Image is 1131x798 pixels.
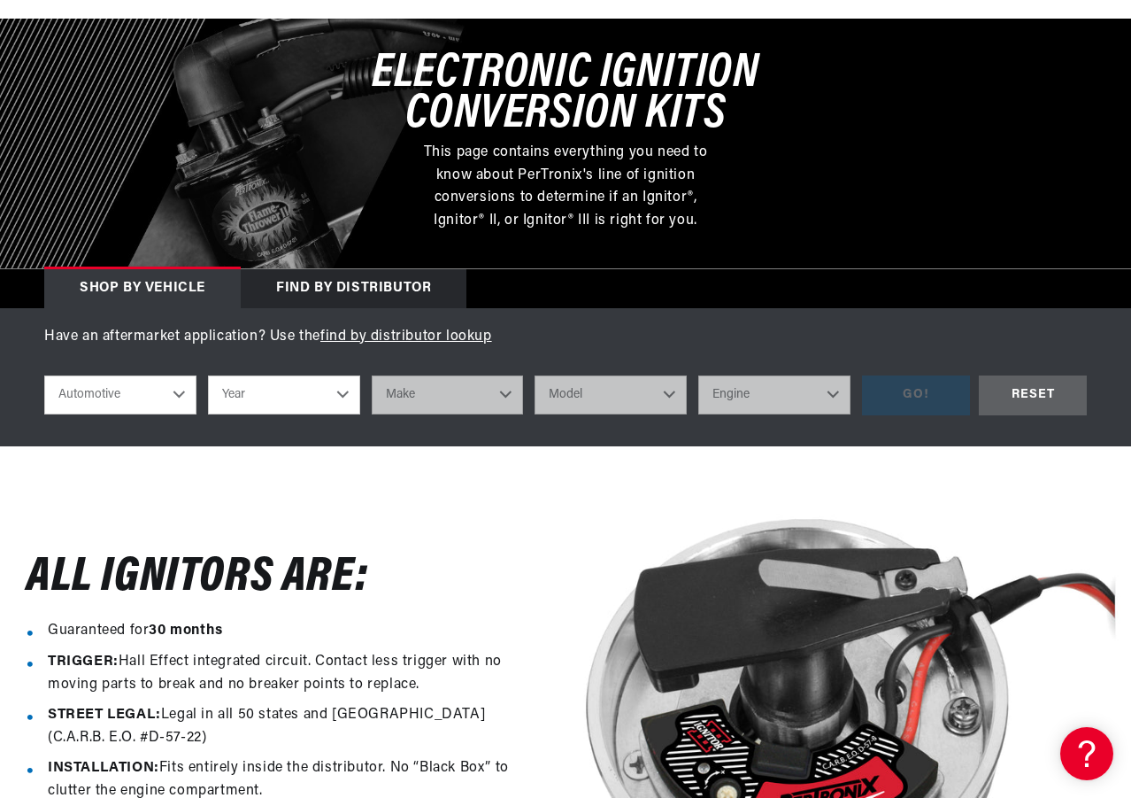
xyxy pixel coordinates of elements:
strong: TRIGGER: [48,655,119,669]
div: Shop by vehicle [44,269,241,308]
h3: Electronic Ignition Conversion Kits [300,54,831,137]
select: Ride Type [44,376,196,414]
strong: STREET LEGAL: [48,708,161,722]
div: RESET [979,376,1087,415]
li: Legal in all 50 states and [GEOGRAPHIC_DATA] (C.A.R.B. E.O. #D-57-22) [48,704,539,749]
p: Have an aftermarket application? Use the [44,326,1087,349]
h2: All Ignitors ARe: [27,558,368,600]
p: This page contains everything you need to know about PerTronix's line of ignition conversions to ... [410,142,721,232]
select: Model [535,376,687,414]
div: Find by Distributor [241,269,466,308]
li: Guaranteed for [48,620,539,643]
a: find by distributor lookup [320,329,492,344]
strong: INSTALLATION: [48,761,159,775]
select: Engine [698,376,850,414]
li: Hall Effect integrated circuit. Contact less trigger with no moving parts to break and no breaker... [48,651,539,696]
strong: 30 months [149,624,222,638]
select: Year [208,376,360,414]
select: Make [372,376,524,414]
